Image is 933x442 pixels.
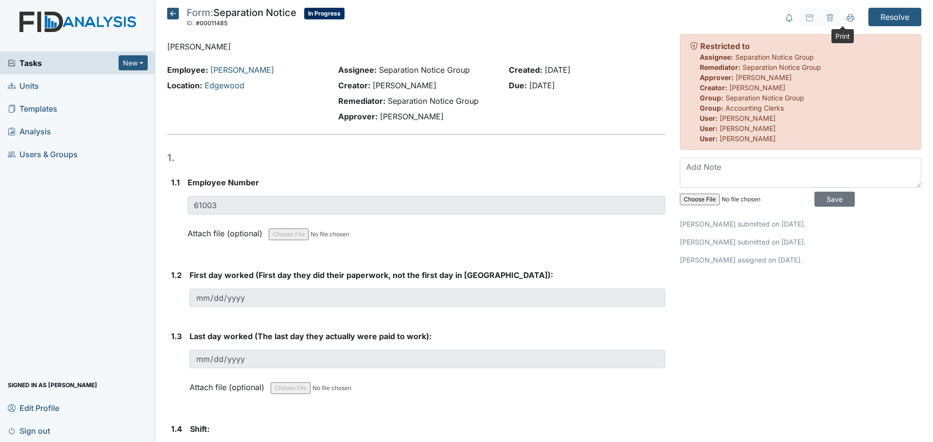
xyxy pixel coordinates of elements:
span: Separation Notice Group [388,96,479,106]
p: [PERSON_NAME] submitted on [DATE]. [680,237,921,247]
span: Separation Notice Group [726,94,804,102]
span: [PERSON_NAME] [736,73,792,82]
span: Users & Groups [8,147,78,162]
span: Separation Notice Group [379,65,470,75]
span: Edit Profile [8,400,59,415]
input: Resolve [868,8,921,26]
span: ID: [187,19,194,27]
p: [PERSON_NAME] submitted on [DATE]. [680,219,921,229]
label: 1.2 [171,269,182,281]
span: [PERSON_NAME] [720,134,776,143]
strong: Group: [700,94,724,102]
strong: Approver: [338,112,378,121]
span: Templates [8,101,57,116]
p: [PERSON_NAME] assigned on [DATE]. [680,255,921,265]
span: In Progress [304,8,345,19]
strong: Group: [700,104,724,112]
span: [PERSON_NAME] [729,83,785,92]
span: Separation Notice Group [743,63,821,71]
span: [PERSON_NAME] [373,81,436,90]
span: Separation Notice Group [735,53,814,61]
button: New [119,55,148,70]
span: Employee Number [188,178,259,187]
input: Save [814,192,855,207]
span: Form: [187,7,213,18]
div: Separation Notice [187,8,296,29]
strong: Approver: [700,73,734,82]
a: Edgewood [205,81,244,90]
span: [DATE] [529,81,555,90]
p: [PERSON_NAME] [167,41,665,52]
span: Shift: [190,424,209,434]
h1: 1. [167,150,665,165]
strong: User: [700,124,718,132]
strong: User: [700,134,718,143]
a: Tasks [8,57,119,69]
strong: Assignee: [338,65,377,75]
label: 1.3 [171,330,182,342]
strong: Creator: [700,83,727,92]
strong: Assignee: [700,53,733,61]
strong: Due: [509,81,527,90]
span: Accounting Clerks [726,104,784,112]
strong: User: [700,114,718,122]
strong: Remediator: [700,63,741,71]
div: Print [831,29,854,43]
strong: Restricted to [700,41,750,51]
span: [PERSON_NAME] [720,124,776,132]
strong: Employee: [167,65,208,75]
span: [PERSON_NAME] [720,114,776,122]
span: [DATE] [545,65,570,75]
span: First day worked (First day they did their paperwork, not the first day in [GEOGRAPHIC_DATA]): [190,270,553,280]
span: Last day worked (The last day they actually were paid to work): [190,331,432,341]
label: Attach file (optional) [188,222,266,239]
span: Signed in as [PERSON_NAME] [8,377,97,393]
span: Units [8,78,39,93]
strong: Created: [509,65,542,75]
span: Analysis [8,124,51,139]
strong: Remediator: [338,96,385,106]
span: [PERSON_NAME] [380,112,444,121]
a: [PERSON_NAME] [210,65,274,75]
label: Attach file (optional) [190,376,268,393]
strong: Creator: [338,81,370,90]
span: #00011485 [196,19,227,27]
label: 1.4 [171,423,182,435]
strong: Location: [167,81,202,90]
label: 1.1 [171,177,180,188]
span: Sign out [8,423,50,438]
